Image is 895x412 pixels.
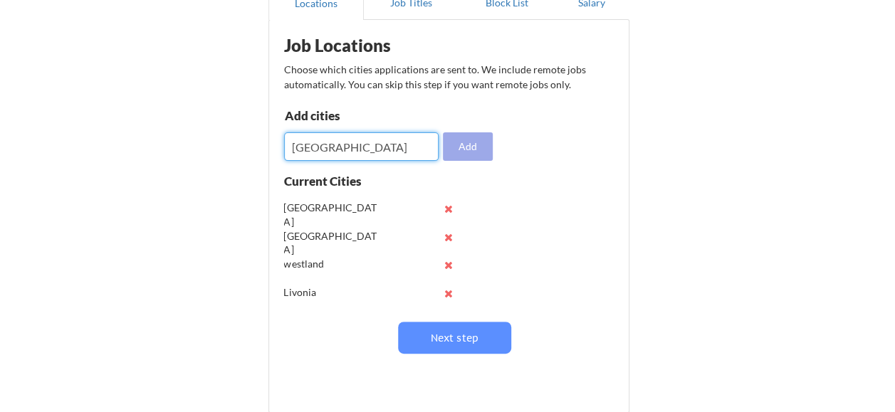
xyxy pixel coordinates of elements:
[398,322,511,354] button: Next step
[284,229,377,257] div: [GEOGRAPHIC_DATA]
[284,285,377,300] div: Livonia
[284,62,612,92] div: Choose which cities applications are sent to. We include remote jobs automatically. You can skip ...
[284,132,439,161] input: Type here...
[284,201,377,228] div: [GEOGRAPHIC_DATA]
[284,37,464,54] div: Job Locations
[284,175,393,187] div: Current Cities
[443,132,493,161] button: Add
[285,110,432,122] div: Add cities
[284,257,377,271] div: westland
